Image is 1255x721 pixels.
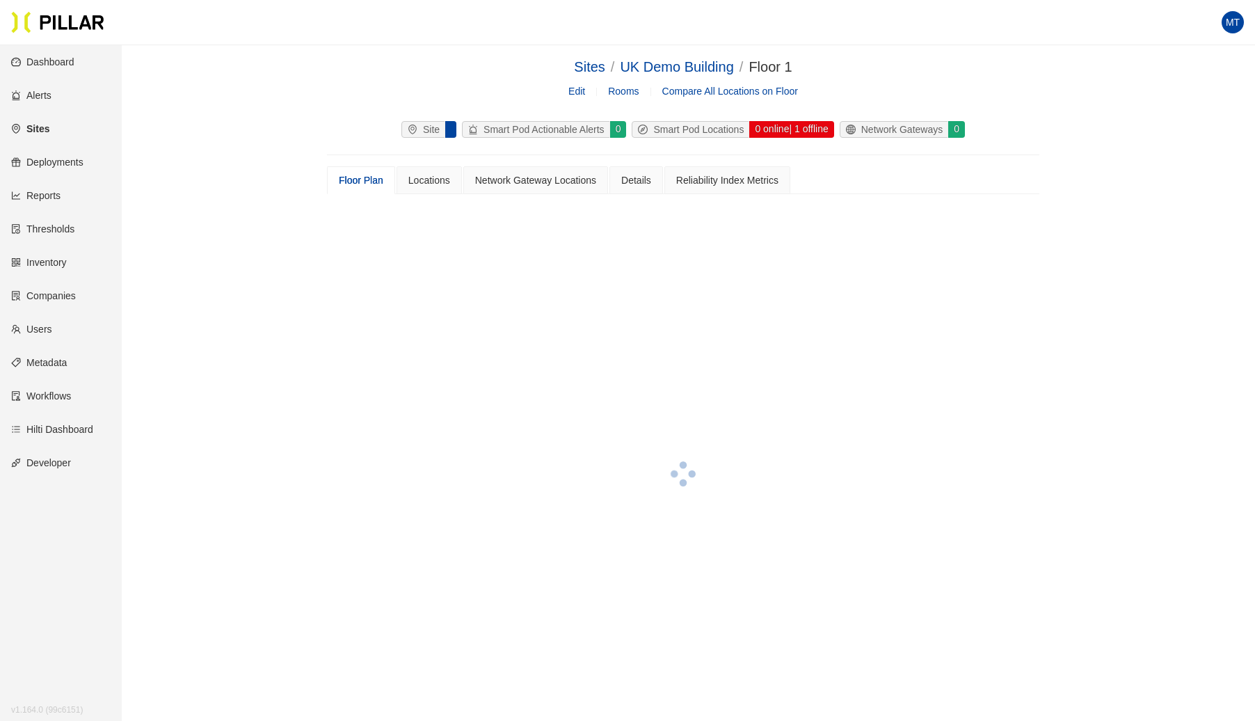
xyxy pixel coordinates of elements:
span: global [846,125,861,134]
a: environmentSites [11,123,49,134]
a: alertSmart Pod Actionable Alerts0 [459,121,629,138]
span: compass [638,125,653,134]
div: Site [402,122,445,137]
div: 0 [948,121,965,138]
a: alertAlerts [11,90,51,101]
span: alert [468,125,483,134]
div: Smart Pod Locations [632,122,749,137]
span: environment [408,125,423,134]
img: Pillar Technologies [11,11,104,33]
div: Locations [408,173,450,188]
a: UK Demo Building [620,59,733,74]
a: auditWorkflows [11,390,71,402]
div: 0 online | 1 offline [749,121,833,138]
a: giftDeployments [11,157,83,168]
span: / [611,59,615,74]
a: tagMetadata [11,357,67,368]
a: Compare All Locations on Floor [662,86,798,97]
div: Smart Pod Actionable Alerts [463,122,610,137]
div: Network Gateways [840,122,948,137]
a: teamUsers [11,324,52,335]
div: Network Gateway Locations [475,173,596,188]
span: Floor 1 [749,59,792,74]
span: / [740,59,744,74]
div: Reliability Index Metrics [676,173,778,188]
a: solutionCompanies [11,290,76,301]
a: qrcodeInventory [11,257,67,268]
a: Edit [568,84,585,99]
div: 0 [609,121,627,138]
a: exceptionThresholds [11,223,74,235]
a: line-chartReports [11,190,61,201]
span: MT [1226,11,1240,33]
a: apiDeveloper [11,457,71,468]
a: barsHilti Dashboard [11,424,93,435]
a: Rooms [608,86,639,97]
a: dashboardDashboard [11,56,74,68]
a: Sites [574,59,605,74]
div: Details [621,173,651,188]
div: Floor Plan [339,173,383,188]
